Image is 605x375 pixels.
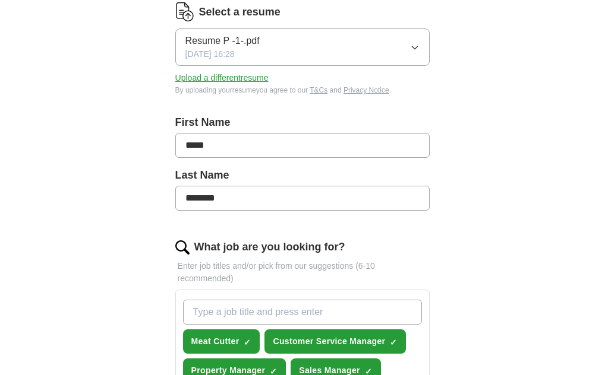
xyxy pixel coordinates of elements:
[175,167,430,183] label: Last Name
[175,240,190,255] img: search.png
[175,2,194,21] img: CV Icon
[175,85,430,96] div: By uploading your resume you agree to our and .
[183,329,260,354] button: Meat Cutter✓
[244,338,251,347] span: ✓
[344,86,389,94] a: Privacy Notice
[264,329,406,354] button: Customer Service Manager✓
[191,335,240,348] span: Meat Cutter
[175,28,430,66] button: Resume P -1-.pdf[DATE] 16:28
[194,239,345,255] label: What job are you looking for?
[390,338,397,347] span: ✓
[199,4,281,20] label: Select a resume
[175,260,430,285] p: Enter job titles and/or pick from our suggestions (6-10 recommended)
[185,34,260,48] span: Resume P -1-.pdf
[175,115,430,131] label: First Name
[273,335,385,348] span: Customer Service Manager
[183,300,423,325] input: Type a job title and press enter
[310,86,327,94] a: T&Cs
[185,48,235,61] span: [DATE] 16:28
[175,72,269,84] button: Upload a differentresume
